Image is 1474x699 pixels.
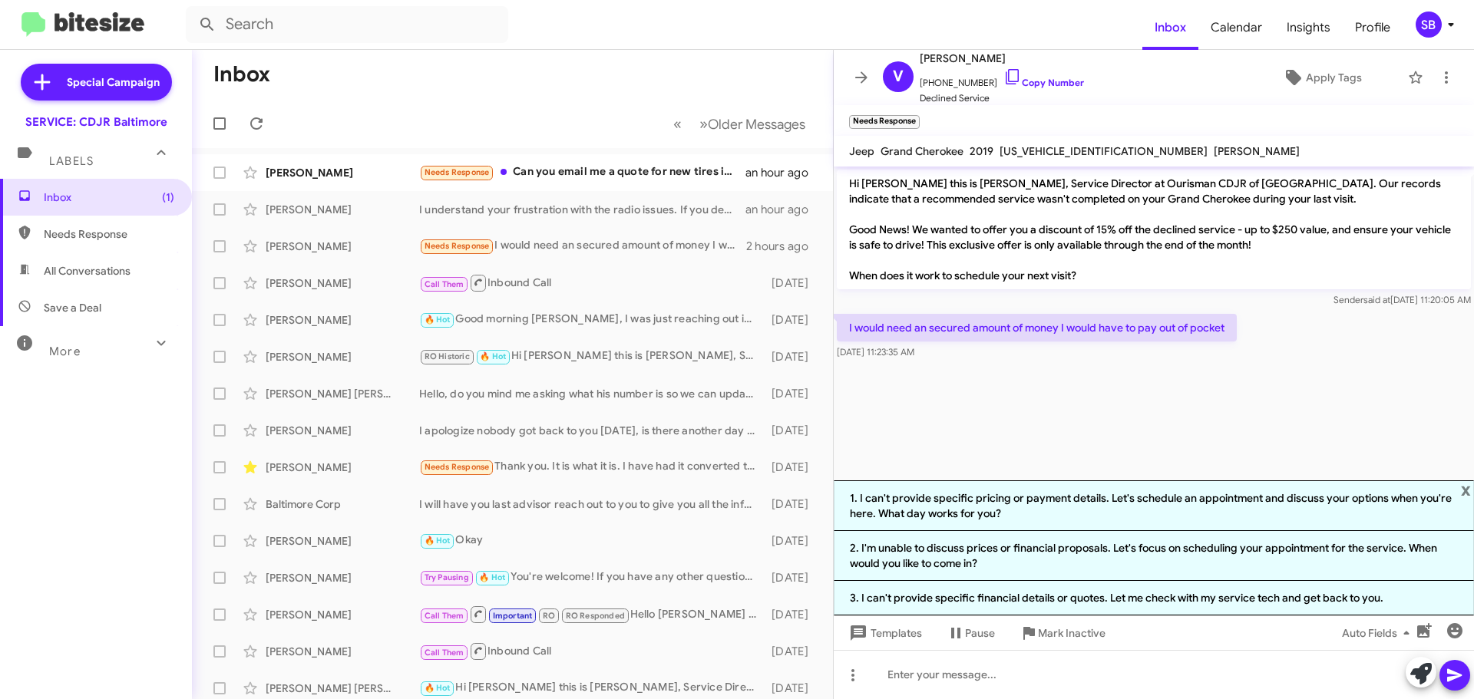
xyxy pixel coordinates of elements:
[1198,5,1274,50] a: Calendar
[764,681,821,696] div: [DATE]
[266,202,419,217] div: [PERSON_NAME]
[1142,5,1198,50] a: Inbox
[1334,294,1471,305] span: Sender [DATE] 11:20:05 AM
[266,533,419,549] div: [PERSON_NAME]
[543,611,555,621] span: RO
[764,312,821,328] div: [DATE]
[266,312,419,328] div: [PERSON_NAME]
[893,64,904,89] span: V
[493,611,533,621] span: Important
[44,263,131,279] span: All Conversations
[764,349,821,364] div: [DATE]
[266,275,419,291] div: [PERSON_NAME]
[665,108,815,140] nav: Page navigation example
[480,351,506,361] span: 🔥 Hot
[920,68,1084,91] span: [PHONE_NUMBER]
[21,64,172,101] a: Special Campaign
[162,190,174,205] span: (1)
[25,114,167,130] div: SERVICE: CDJR Baltimore
[419,311,764,328] div: Good morning [PERSON_NAME], I was just reaching out incase you have not been sent the current oil...
[673,114,682,134] span: «
[479,572,505,582] span: 🔥 Hot
[1003,77,1084,88] a: Copy Number
[266,496,419,512] div: Baltimore Corp
[49,345,81,358] span: More
[419,163,745,181] div: Can you email me a quote for new tires including options available? [EMAIL_ADDRESS][DOMAIN_NAME]
[764,607,821,622] div: [DATE]
[1416,12,1442,38] div: SB
[266,386,419,401] div: [PERSON_NAME] [PERSON_NAME]
[834,581,1474,615] li: 3. I can't provide specific financial details or quotes. Let me check with my service tech and ge...
[419,237,746,255] div: I would need an secured amount of money I would have to pay out of pocket
[425,462,490,472] span: Needs Response
[1038,619,1105,647] span: Mark Inactive
[837,346,914,358] span: [DATE] 11:23:35 AM
[425,315,451,325] span: 🔥 Hot
[1214,144,1300,158] span: [PERSON_NAME]
[920,49,1084,68] span: [PERSON_NAME]
[920,91,1084,106] span: Declined Service
[1330,619,1428,647] button: Auto Fields
[746,239,821,254] div: 2 hours ago
[425,572,469,582] span: Try Pausing
[1461,480,1471,499] span: x
[419,273,764,292] div: Inbound Call
[764,460,821,475] div: [DATE]
[425,611,464,621] span: Call Them
[419,423,764,438] div: I apologize nobody got back to you [DATE], is there another day that would work for you?
[764,533,821,549] div: [DATE]
[1342,619,1416,647] span: Auto Fields
[745,165,821,180] div: an hour ago
[266,239,419,254] div: [PERSON_NAME]
[419,569,764,586] div: You're welcome! If you have any other questions or need further assistance, feel free to ask. Hav...
[1343,5,1403,50] a: Profile
[566,611,625,621] span: RO Responded
[419,348,764,365] div: Hi [PERSON_NAME] this is [PERSON_NAME], Service Director at Ourisman CDJR of [GEOGRAPHIC_DATA]. J...
[419,458,764,476] div: Thank you. It is what it is. I have had it converted to a [PERSON_NAME] MOBILITY PLUS handicapped...
[425,279,464,289] span: Call Them
[1274,5,1343,50] a: Insights
[44,226,174,242] span: Needs Response
[837,314,1237,341] p: I would need an secured amount of money I would have to pay out of pocket
[970,144,993,158] span: 2019
[419,496,764,512] div: I will have you last advisor reach out to you to give you all the information you need .
[425,536,451,546] span: 🔥 Hot
[266,607,419,622] div: [PERSON_NAME]
[213,62,270,87] h1: Inbox
[49,154,94,168] span: Labels
[425,167,490,177] span: Needs Response
[764,386,821,401] div: [DATE]
[849,115,920,129] small: Needs Response
[1243,64,1400,91] button: Apply Tags
[186,6,508,43] input: Search
[849,144,874,158] span: Jeep
[266,570,419,585] div: [PERSON_NAME]
[266,349,419,364] div: [PERSON_NAME]
[834,531,1474,581] li: 2. I'm unable to discuss prices or financial proposals. Let's focus on scheduling your appointmen...
[419,202,745,217] div: I understand your frustration with the radio issues. If you decide to change your mind about serv...
[266,460,419,475] div: [PERSON_NAME]
[764,275,821,291] div: [DATE]
[419,679,764,697] div: Hi [PERSON_NAME] this is [PERSON_NAME], Service Director at Ourisman CDJR of [GEOGRAPHIC_DATA]. J...
[690,108,815,140] button: Next
[1363,294,1390,305] span: said at
[266,165,419,180] div: [PERSON_NAME]
[764,570,821,585] div: [DATE]
[266,681,419,696] div: [PERSON_NAME] [PERSON_NAME]
[708,116,805,133] span: Older Messages
[881,144,963,158] span: Grand Cherokee
[44,300,101,315] span: Save a Deal
[745,202,821,217] div: an hour ago
[764,496,821,512] div: [DATE]
[664,108,691,140] button: Previous
[419,532,764,549] div: Okay
[67,74,160,90] span: Special Campaign
[419,605,764,624] div: Hello [PERSON_NAME] , I will have a advisor call you asap
[764,423,821,438] div: [DATE]
[425,648,464,658] span: Call Them
[1000,144,1208,158] span: [US_VEHICLE_IDENTIFICATION_NUMBER]
[837,170,1471,289] p: Hi [PERSON_NAME] this is [PERSON_NAME], Service Director at Ourisman CDJR of [GEOGRAPHIC_DATA]. O...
